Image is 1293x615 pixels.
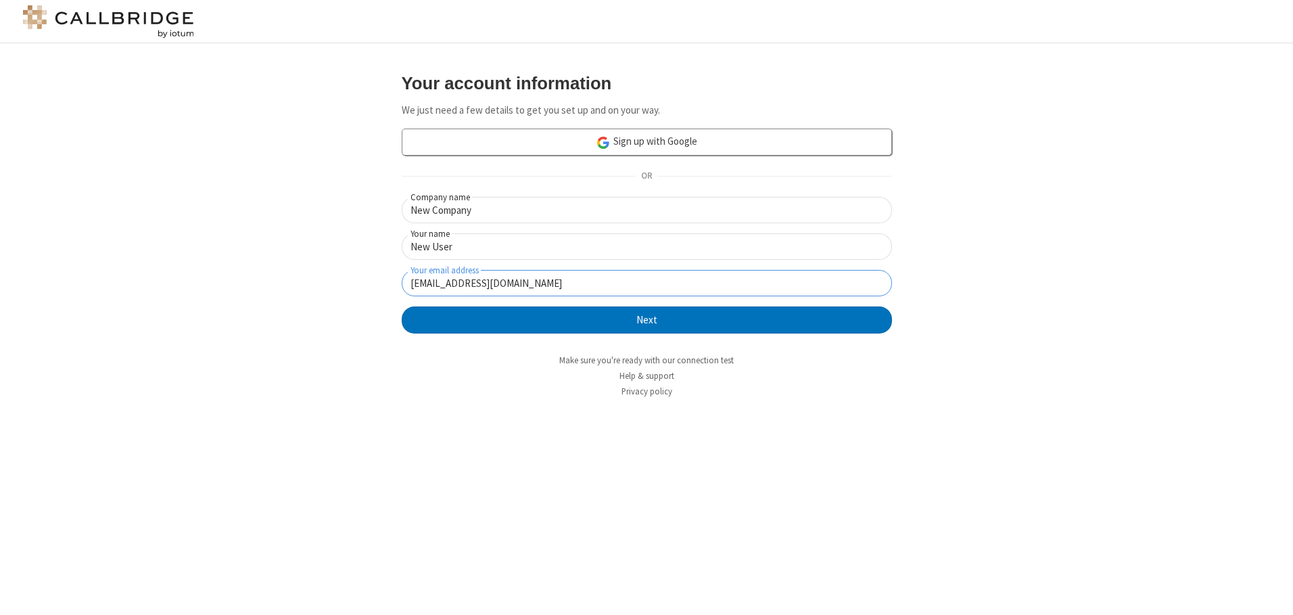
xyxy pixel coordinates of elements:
[20,5,196,38] img: logo@2x.png
[402,197,892,223] input: Company name
[596,135,611,150] img: google-icon.png
[402,306,892,334] button: Next
[402,270,892,296] input: Your email address
[402,74,892,93] h3: Your account information
[402,129,892,156] a: Sign up with Google
[636,167,657,186] span: OR
[402,233,892,260] input: Your name
[559,355,734,366] a: Make sure you're ready with our connection test
[402,103,892,118] p: We just need a few details to get you set up and on your way.
[621,386,672,397] a: Privacy policy
[619,370,674,382] a: Help & support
